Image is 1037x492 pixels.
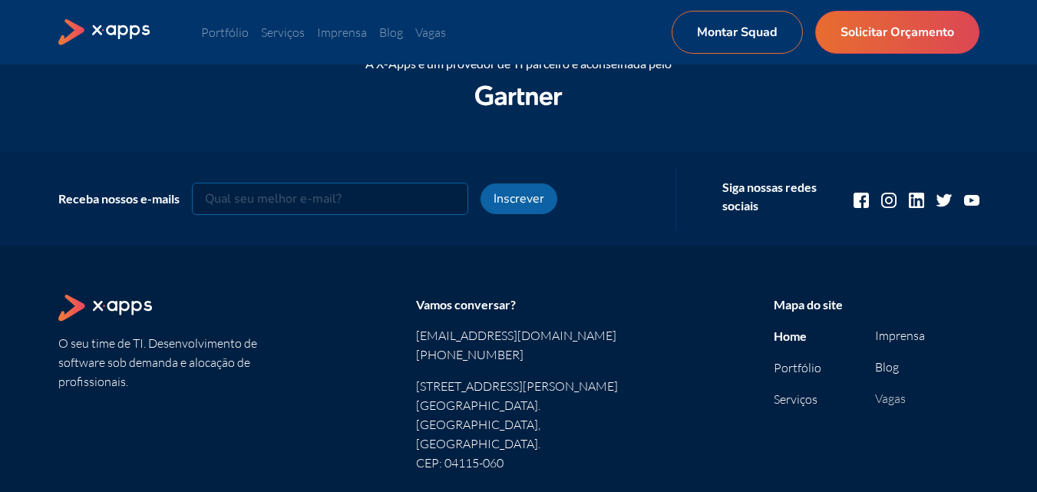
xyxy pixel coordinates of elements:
[58,190,180,208] div: Receba nossos e-mails
[672,11,803,54] a: Montar Squad
[415,25,446,40] a: Vagas
[261,25,305,40] a: Serviços
[481,183,557,214] button: Inscrever
[317,25,367,40] a: Imprensa
[416,396,622,454] p: [GEOGRAPHIC_DATA]. [GEOGRAPHIC_DATA], [GEOGRAPHIC_DATA].
[416,345,622,365] a: [PHONE_NUMBER]
[875,391,906,406] a: Vagas
[875,359,899,375] a: Blog
[875,328,925,343] a: Imprensa
[379,25,403,40] a: Blog
[58,295,264,473] section: O seu time de TI. Desenvolvimento de software sob demanda e alocação de profissionais.
[774,295,979,314] div: Mapa do site
[774,360,821,375] a: Portfólio
[774,391,817,407] a: Serviços
[416,454,622,473] p: CEP: 04115-060
[815,11,979,54] a: Solicitar Orçamento
[201,25,249,40] a: Portfólio
[416,377,622,396] p: [STREET_ADDRESS][PERSON_NAME]
[192,183,468,215] input: Qual seu melhor e-mail?
[774,329,807,343] a: Home
[722,178,829,215] div: Siga nossas redes sociais
[416,295,622,314] div: Vamos conversar?
[416,326,622,345] a: [EMAIL_ADDRESS][DOMAIN_NAME]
